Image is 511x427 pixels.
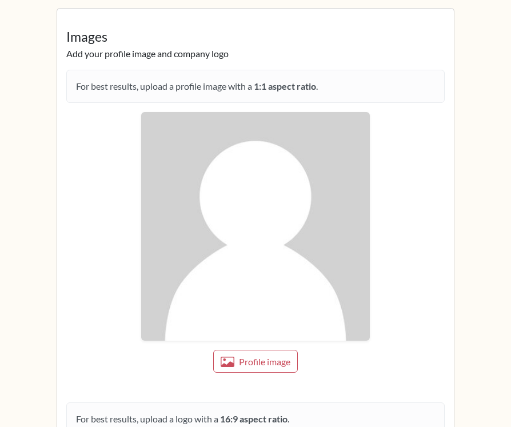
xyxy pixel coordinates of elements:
[66,70,445,103] div: For best results, upload a profile image with a .
[66,27,445,47] legend: Images
[213,350,298,373] button: Profile image
[239,356,290,367] span: Profile image
[220,413,288,424] strong: 16:9 aspect ratio
[66,47,445,61] p: Add your profile image and company logo
[141,112,370,341] img: pfp-placeholder.jpg
[254,81,316,91] strong: 1:1 aspect ratio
